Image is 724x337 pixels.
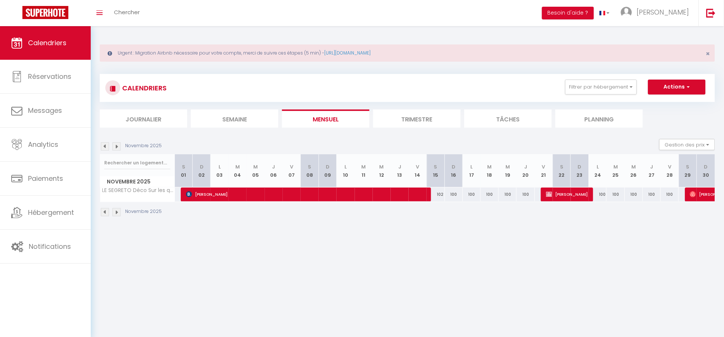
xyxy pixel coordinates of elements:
[337,154,355,188] th: 10
[589,188,607,201] div: 100
[416,163,420,170] abbr: V
[643,188,661,201] div: 100
[355,154,373,188] th: 11
[463,188,481,201] div: 100
[434,163,437,170] abbr: S
[499,188,517,201] div: 100
[546,187,588,201] span: [PERSON_NAME]
[283,154,301,188] th: 07
[607,154,625,188] th: 25
[445,188,463,201] div: 100
[597,163,599,170] abbr: L
[120,80,167,96] h3: CALENDRIERS
[290,163,293,170] abbr: V
[706,8,716,18] img: logout
[632,163,636,170] abbr: M
[542,7,594,19] button: Besoin d'aide ?
[409,154,427,188] th: 14
[373,109,461,128] li: Trimestre
[643,154,661,188] th: 27
[326,163,329,170] abbr: D
[200,163,204,170] abbr: D
[578,163,582,170] abbr: D
[186,187,425,201] span: [PERSON_NAME]
[301,154,319,188] th: 08
[625,188,643,201] div: 100
[553,154,571,188] th: 22
[229,154,247,188] th: 04
[704,163,708,170] abbr: D
[452,163,456,170] abbr: D
[625,154,643,188] th: 26
[535,154,553,188] th: 21
[22,6,68,19] img: Super Booking
[706,49,710,58] span: ×
[471,163,473,170] abbr: L
[319,154,337,188] th: 09
[28,38,66,47] span: Calendriers
[659,139,715,150] button: Gestion des prix
[362,163,366,170] abbr: M
[560,163,563,170] abbr: S
[464,109,552,128] li: Tâches
[679,154,697,188] th: 29
[427,154,445,188] th: 15
[505,163,510,170] abbr: M
[686,163,690,170] abbr: S
[101,188,176,193] span: LE SEGRETO Déco Sur les quais 2 Parkings Neuf
[282,109,369,128] li: Mensuel
[613,163,618,170] abbr: M
[621,7,632,18] img: ...
[100,109,187,128] li: Journalier
[247,154,264,188] th: 05
[28,106,62,115] span: Messages
[445,154,463,188] th: 16
[524,163,527,170] abbr: J
[481,188,499,201] div: 100
[28,140,58,149] span: Analytics
[488,163,492,170] abbr: M
[697,154,715,188] th: 30
[114,8,140,16] span: Chercher
[265,154,283,188] th: 06
[219,163,221,170] abbr: L
[427,188,445,201] div: 102
[565,80,637,95] button: Filtrer par hébergement
[463,154,481,188] th: 17
[373,154,391,188] th: 12
[517,188,535,201] div: 100
[29,242,71,251] span: Notifications
[324,50,371,56] a: [URL][DOMAIN_NAME]
[175,154,193,188] th: 01
[499,154,517,188] th: 19
[235,163,240,170] abbr: M
[648,80,706,95] button: Actions
[650,163,653,170] abbr: J
[272,163,275,170] abbr: J
[100,44,715,62] div: Urgent : Migration Airbnb nécessaire pour votre compte, merci de suivre ces étapes (5 min) -
[706,50,710,57] button: Close
[398,163,401,170] abbr: J
[344,163,347,170] abbr: L
[571,154,589,188] th: 23
[182,163,185,170] abbr: S
[589,154,607,188] th: 24
[661,154,679,188] th: 28
[556,109,643,128] li: Planning
[637,7,689,17] span: [PERSON_NAME]
[391,154,409,188] th: 13
[661,188,679,201] div: 100
[308,163,312,170] abbr: S
[607,188,625,201] div: 100
[125,142,162,149] p: Novembre 2025
[542,163,545,170] abbr: V
[28,72,71,81] span: Réservations
[125,208,162,215] p: Novembre 2025
[191,109,278,128] li: Semaine
[253,163,258,170] abbr: M
[193,154,211,188] th: 02
[517,154,535,188] th: 20
[481,154,499,188] th: 18
[380,163,384,170] abbr: M
[28,174,63,183] span: Paiements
